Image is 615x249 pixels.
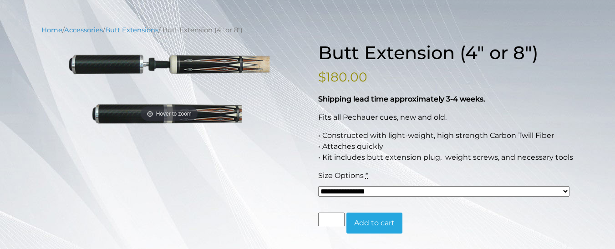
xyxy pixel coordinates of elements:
a: Butt Extensions [105,26,158,34]
nav: Breadcrumb [41,25,574,35]
a: Home [41,26,62,34]
span: $ [318,69,326,85]
span: Size Options [318,171,364,180]
a: Accessories [64,26,103,34]
input: Product quantity [318,213,345,226]
abbr: required [366,171,368,180]
strong: Shipping lead time approximately 3-4 weeks. [318,95,485,103]
button: Add to cart [346,213,402,234]
p: Fits all Pechauer cues, new and old. [318,112,574,123]
a: Hover to zoom [41,53,297,124]
bdi: 180.00 [318,69,367,85]
p: • Constructed with light-weight, high strength Carbon Twill Fiber • Attaches quickly • Kit includ... [318,130,574,163]
h1: Butt Extension (4″ or 8″) [318,42,574,64]
img: 822-Butt-Extension4.png [41,53,297,124]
